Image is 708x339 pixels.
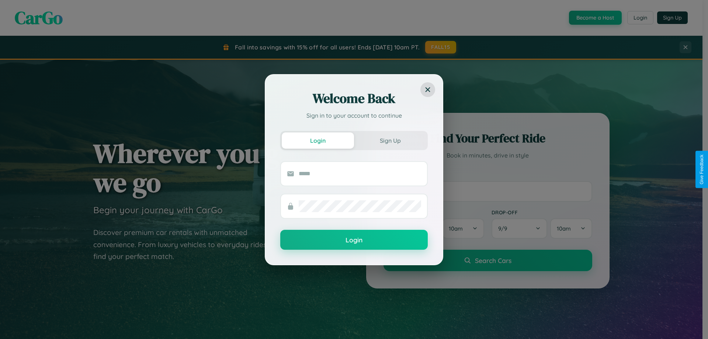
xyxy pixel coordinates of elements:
[280,90,428,107] h2: Welcome Back
[354,132,426,149] button: Sign Up
[282,132,354,149] button: Login
[699,155,704,184] div: Give Feedback
[280,230,428,250] button: Login
[280,111,428,120] p: Sign in to your account to continue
